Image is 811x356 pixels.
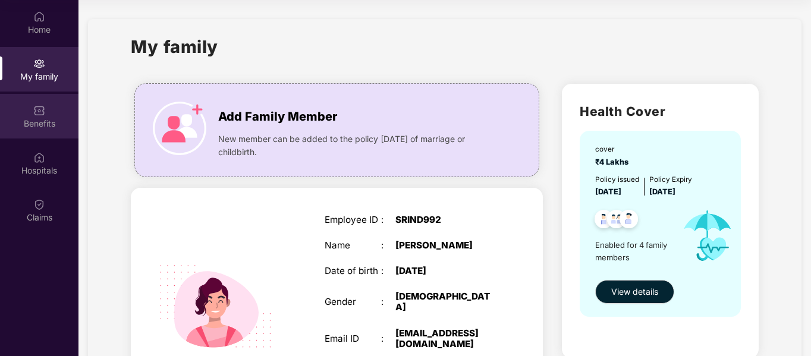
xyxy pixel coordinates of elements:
div: [EMAIL_ADDRESS][DOMAIN_NAME] [395,328,495,349]
img: icon [153,102,206,155]
div: Policy Expiry [649,174,692,185]
img: svg+xml;base64,PHN2ZyB4bWxucz0iaHR0cDovL3d3dy53My5vcmcvMjAwMC9zdmciIHdpZHRoPSI0OC45NDMiIGhlaWdodD... [614,206,643,235]
div: : [381,266,395,276]
img: icon [672,198,742,273]
div: Employee ID [325,215,382,225]
img: svg+xml;base64,PHN2ZyB3aWR0aD0iMjAiIGhlaWdodD0iMjAiIHZpZXdCb3g9IjAgMCAyMCAyMCIgZmlsbD0ibm9uZSIgeG... [33,58,45,70]
span: Add Family Member [218,108,337,126]
h2: Health Cover [580,102,741,121]
span: ₹4 Lakhs [595,157,632,166]
div: cover [595,144,632,155]
img: svg+xml;base64,PHN2ZyB4bWxucz0iaHR0cDovL3d3dy53My5vcmcvMjAwMC9zdmciIHdpZHRoPSI0OC45NDMiIGhlaWdodD... [589,206,618,235]
div: [DATE] [395,266,495,276]
button: View details [595,280,674,304]
div: : [381,333,395,344]
div: Gender [325,297,382,307]
span: New member can be added to the policy [DATE] of marriage or childbirth. [218,133,494,159]
div: : [381,240,395,251]
div: [PERSON_NAME] [395,240,495,251]
div: [DEMOGRAPHIC_DATA] [395,291,495,313]
span: Enabled for 4 family members [595,239,672,263]
img: svg+xml;base64,PHN2ZyBpZD0iQ2xhaW0iIHhtbG5zPSJodHRwOi8vd3d3LnczLm9yZy8yMDAwL3N2ZyIgd2lkdGg9IjIwIi... [33,199,45,210]
span: [DATE] [649,187,675,196]
img: svg+xml;base64,PHN2ZyBpZD0iSG9zcGl0YWxzIiB4bWxucz0iaHR0cDovL3d3dy53My5vcmcvMjAwMC9zdmciIHdpZHRoPS... [33,152,45,163]
div: : [381,297,395,307]
img: svg+xml;base64,PHN2ZyBpZD0iSG9tZSIgeG1sbnM9Imh0dHA6Ly93d3cudzMub3JnLzIwMDAvc3ZnIiB3aWR0aD0iMjAiIG... [33,11,45,23]
img: svg+xml;base64,PHN2ZyBpZD0iQmVuZWZpdHMiIHhtbG5zPSJodHRwOi8vd3d3LnczLm9yZy8yMDAwL3N2ZyIgd2lkdGg9Ij... [33,105,45,116]
h1: My family [131,33,218,60]
div: Name [325,240,382,251]
span: [DATE] [595,187,621,196]
div: Policy issued [595,174,639,185]
div: Date of birth [325,266,382,276]
div: SRIND992 [395,215,495,225]
span: View details [611,285,658,298]
div: : [381,215,395,225]
div: Email ID [325,333,382,344]
img: svg+xml;base64,PHN2ZyB4bWxucz0iaHR0cDovL3d3dy53My5vcmcvMjAwMC9zdmciIHdpZHRoPSI0OC45MTUiIGhlaWdodD... [602,206,631,235]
